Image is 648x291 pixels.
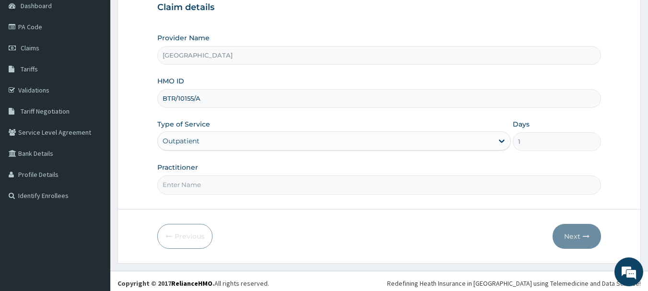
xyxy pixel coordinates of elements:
[157,76,184,86] label: HMO ID
[163,136,200,146] div: Outpatient
[513,119,530,129] label: Days
[157,33,210,43] label: Provider Name
[157,163,198,172] label: Practitioner
[21,107,70,116] span: Tariff Negotiation
[21,65,38,73] span: Tariffs
[157,89,601,108] input: Enter HMO ID
[157,224,212,249] button: Previous
[171,279,212,288] a: RelianceHMO
[157,119,210,129] label: Type of Service
[553,224,601,249] button: Next
[157,2,601,13] h3: Claim details
[387,279,641,288] div: Redefining Heath Insurance in [GEOGRAPHIC_DATA] using Telemedicine and Data Science!
[118,279,214,288] strong: Copyright © 2017 .
[21,1,52,10] span: Dashboard
[157,175,601,194] input: Enter Name
[21,44,39,52] span: Claims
